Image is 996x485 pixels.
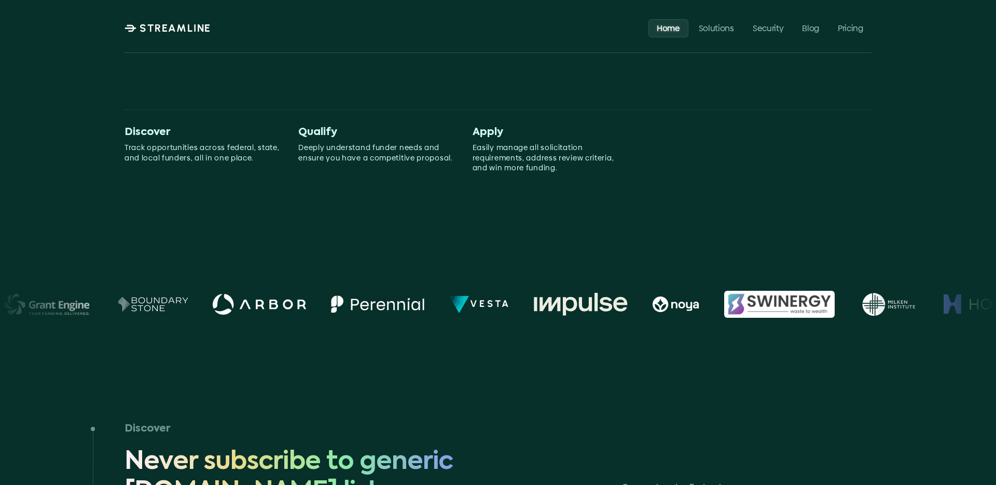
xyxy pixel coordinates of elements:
a: STREAMLINE [125,22,211,34]
p: Home [657,23,680,33]
p: Easily manage all solicitation requirements, address review criteria, and win more funding. [473,143,630,173]
p: Blog [803,23,820,33]
p: Qualify [298,126,455,139]
p: Apply [473,126,630,139]
p: Deeply understand funder needs and ensure you have a competitive proposal. [298,143,455,163]
a: Security [744,19,792,37]
a: Pricing [829,19,872,37]
p: VESTA [470,299,511,310]
p: Solutions [699,23,734,33]
p: Discover [125,126,282,139]
a: Home [648,19,688,37]
p: Security [753,23,783,33]
p: Pricing [838,23,863,33]
h3: Discover [125,423,170,435]
p: STREAMLINE [140,22,211,34]
a: Blog [794,19,828,37]
p: Track opportunities across federal, state, and local funders, all in one place. [125,143,282,163]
